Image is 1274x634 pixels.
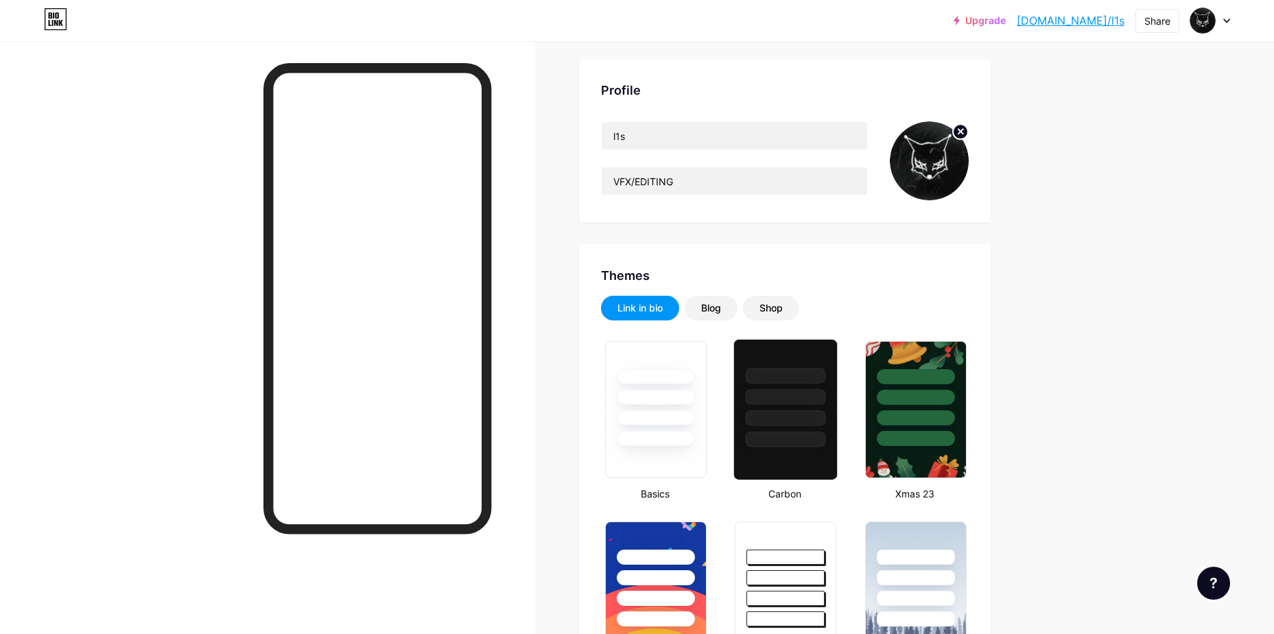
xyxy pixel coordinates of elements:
img: l1s [1190,8,1216,34]
div: Themes [601,266,969,285]
img: l1s [890,121,969,200]
div: Carbon [731,486,838,501]
div: Blog [701,301,721,315]
div: Basics [601,486,709,501]
div: Link in bio [617,301,663,315]
div: Share [1144,14,1170,28]
a: [DOMAIN_NAME]/l1s [1017,12,1124,29]
div: Shop [759,301,783,315]
div: Xmas 23 [861,486,969,501]
div: Profile [601,81,969,99]
input: Bio [602,167,867,195]
input: Name [602,122,867,150]
a: Upgrade [954,15,1006,26]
